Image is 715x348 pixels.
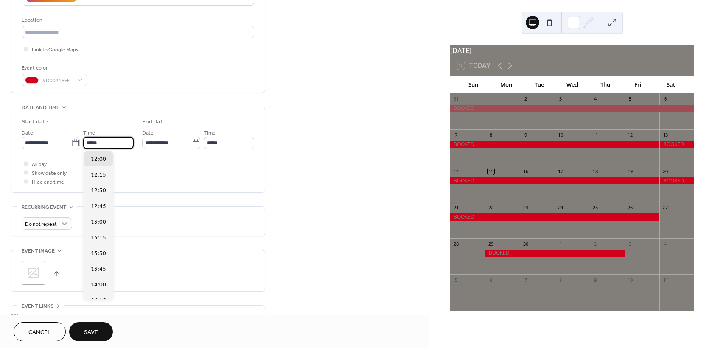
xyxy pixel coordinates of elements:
[91,186,106,195] span: 12:30
[627,241,634,247] div: 3
[142,129,154,138] span: Date
[457,76,490,93] div: Sun
[589,76,622,93] div: Thu
[453,96,459,102] div: 31
[91,218,106,227] span: 13:00
[22,118,48,126] div: Start date
[453,241,459,247] div: 28
[557,168,564,174] div: 17
[592,277,599,283] div: 9
[662,241,668,247] div: 4
[14,322,66,341] button: Cancel
[32,160,47,169] span: All day
[662,132,668,138] div: 13
[627,96,634,102] div: 5
[557,132,564,138] div: 10
[32,178,64,187] span: Hide end time
[523,76,556,93] div: Tue
[91,249,106,258] span: 13:30
[488,277,494,283] div: 6
[83,129,95,138] span: Time
[488,96,494,102] div: 1
[557,241,564,247] div: 1
[22,247,55,255] span: Event image
[522,168,529,174] div: 16
[28,328,51,337] span: Cancel
[453,168,459,174] div: 14
[450,213,659,221] div: BOOKED
[557,96,564,102] div: 3
[522,96,529,102] div: 2
[556,76,589,93] div: Wed
[22,103,59,112] span: Date and time
[592,132,599,138] div: 11
[522,277,529,283] div: 7
[450,45,694,56] div: [DATE]
[22,302,53,311] span: Event links
[488,205,494,211] div: 22
[25,219,57,229] span: Do not repeat
[659,141,694,148] div: BOOKED
[654,76,687,93] div: Sat
[627,205,634,211] div: 26
[662,168,668,174] div: 20
[91,296,106,305] span: 14:15
[490,76,523,93] div: Mon
[22,203,67,212] span: Recurring event
[22,64,85,73] div: Event color
[22,16,252,25] div: Location
[204,129,216,138] span: Time
[91,202,106,211] span: 12:45
[32,45,79,54] span: Link to Google Maps
[592,241,599,247] div: 2
[91,265,106,274] span: 13:45
[522,205,529,211] div: 23
[627,168,634,174] div: 19
[662,96,668,102] div: 6
[522,241,529,247] div: 30
[622,76,655,93] div: Fri
[22,129,33,138] span: Date
[488,132,494,138] div: 8
[84,328,98,337] span: Save
[662,277,668,283] div: 11
[450,141,659,148] div: BOOKED
[488,168,494,174] div: 15
[22,261,45,285] div: ;
[592,96,599,102] div: 4
[91,233,106,242] span: 13:15
[592,168,599,174] div: 18
[592,205,599,211] div: 25
[627,277,634,283] div: 10
[485,250,625,257] div: BOOKED
[453,132,459,138] div: 7
[11,306,265,323] div: •••
[450,177,659,185] div: BOOKED
[32,169,67,178] span: Show date only
[91,281,106,289] span: 14:00
[69,322,113,341] button: Save
[627,132,634,138] div: 12
[488,241,494,247] div: 29
[557,277,564,283] div: 8
[557,205,564,211] div: 24
[91,171,106,180] span: 12:15
[662,205,668,211] div: 27
[450,105,694,112] div: BOOKED
[142,118,166,126] div: End date
[453,205,459,211] div: 21
[91,155,106,164] span: 12:00
[659,177,694,185] div: BOOKED
[522,132,529,138] div: 9
[42,76,73,85] span: #D0021BFF
[453,277,459,283] div: 5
